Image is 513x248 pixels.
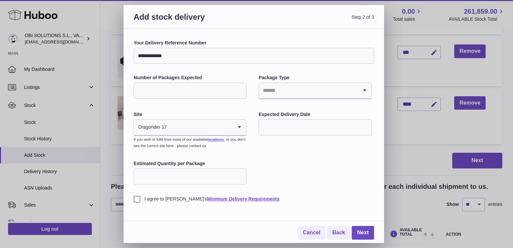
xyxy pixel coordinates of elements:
[259,75,371,81] label: Package Type
[134,160,246,167] label: Estimated Quantity per Package
[352,226,374,240] a: Next
[134,120,167,135] span: Dragonder 17
[134,75,246,81] label: Number of Packages Expected
[134,120,246,136] div: Search for option
[167,120,233,135] input: Search for option
[134,111,246,118] label: Site
[259,111,371,118] label: Expected Delivery Date
[254,12,374,30] span: Step 2 of 3
[207,137,224,141] a: locations
[134,196,374,202] label: I agree to [PERSON_NAME]'s
[259,83,358,98] input: Search for option
[327,226,350,240] a: Back
[134,12,254,30] h3: Add stock delivery
[134,40,374,46] label: Your Delivery Reference Number
[207,196,280,202] a: Minimum Delivery Requirements
[298,226,326,240] a: Cancel
[259,83,371,99] div: Search for option
[134,137,245,148] small: If you wish to fulfil from more of our available , or you don’t see the correct site here - pleas...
